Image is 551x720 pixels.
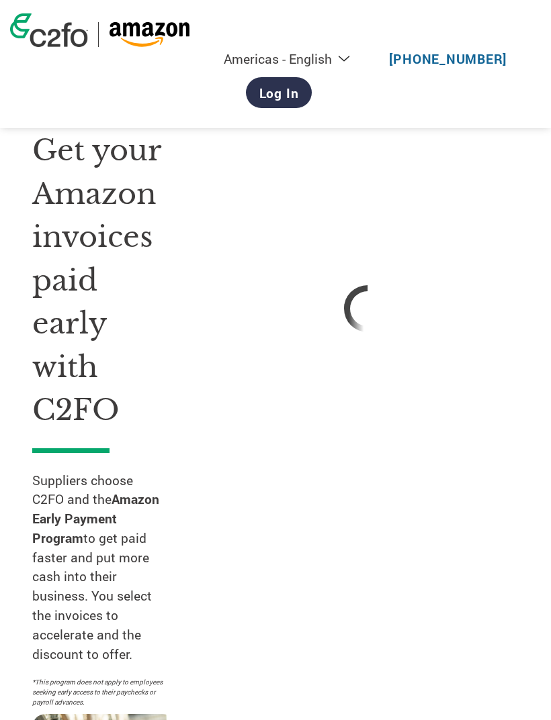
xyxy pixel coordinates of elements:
[32,491,159,546] strong: Amazon Early Payment Program
[32,677,163,707] p: *This program does not apply to employees seeking early access to their paychecks or payroll adva...
[109,22,190,47] img: Amazon
[246,77,312,108] a: Log In
[32,129,176,432] h1: Get your Amazon invoices paid early with C2FO
[10,13,88,47] img: c2fo logo
[32,471,176,664] p: Suppliers choose C2FO and the to get paid faster and put more cash into their business. You selec...
[389,50,507,67] a: [PHONE_NUMBER]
